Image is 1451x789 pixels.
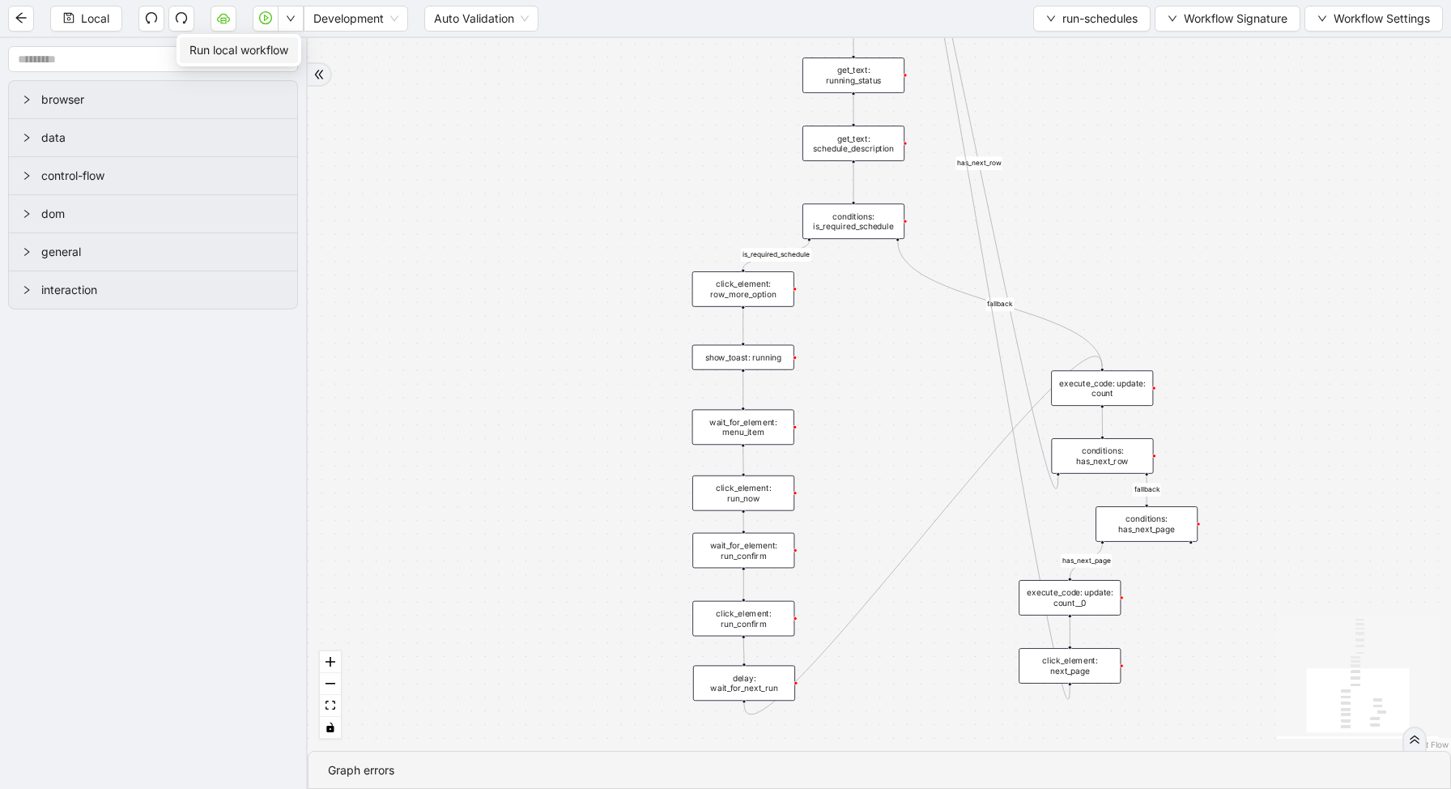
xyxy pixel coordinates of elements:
span: control-flow [41,167,284,185]
g: Edge from click_element: run_confirm to delay: wait_for_next_run [743,638,744,663]
div: click_element: row_more_option [692,271,794,307]
span: Auto Validation [434,6,529,31]
g: Edge from conditions: has_next_row to conditions: has_next_page [1133,476,1161,503]
div: wait_for_element: menu_item [692,409,794,445]
span: right [22,247,32,257]
div: control-flow [9,157,297,194]
g: Edge from conditions: is_required_schedule to click_element: row_more_option [741,241,811,269]
div: general [9,233,297,271]
span: right [22,171,32,181]
span: browser [41,91,284,109]
div: get_text: schedule_description [802,126,904,161]
g: Edge from conditions: is_required_schedule to execute_code: update: count [898,241,1103,368]
span: general [41,243,284,261]
span: right [22,133,32,143]
a: React Flow attribution [1406,740,1449,749]
div: conditions: is_required_schedule [802,203,904,239]
div: wait_for_element: run_confirm [692,533,794,569]
span: Workflow Signature [1184,10,1287,28]
button: downWorkflow Signature [1155,6,1300,32]
div: delay: wait_for_next_run [693,665,795,701]
span: double-right [1409,734,1420,745]
span: run-schedules [1062,10,1138,28]
button: undo [138,6,164,32]
span: arrow-left [15,11,28,24]
span: data [41,129,284,147]
span: double-right [313,69,325,80]
div: interaction [9,271,297,309]
div: execute_code: update: count__0 [1019,580,1121,616]
span: Run local workflow [189,41,288,59]
div: click_element: run_now [692,476,794,511]
span: down [1168,14,1177,23]
div: execute_code: update: count [1051,370,1153,406]
span: right [22,285,32,295]
div: click_element: run_confirm [692,601,794,637]
span: plus-circle [1182,552,1199,569]
button: arrow-left [8,6,34,32]
span: undo [145,11,158,24]
button: play-circle [253,6,279,32]
button: saveLocal [50,6,122,32]
span: play-circle [259,11,272,24]
button: downWorkflow Settings [1304,6,1443,32]
span: down [286,14,296,23]
span: save [63,12,74,23]
button: down [278,6,304,32]
span: right [22,209,32,219]
div: get_text: running_status [802,58,904,93]
g: Edge from conditions: has_next_page to execute_code: update: count__0 [1061,544,1112,577]
div: click_element: next_page [1019,648,1121,684]
div: dom [9,195,297,232]
span: Workflow Settings [1334,10,1430,28]
button: toggle interactivity [320,717,341,739]
div: conditions: has_next_pageplus-circle [1096,506,1198,542]
span: redo [175,11,188,24]
div: show_toast: running [692,345,794,370]
button: downrun-schedules [1033,6,1151,32]
span: interaction [41,281,284,299]
span: right [22,95,32,104]
button: cloud-server [211,6,236,32]
button: zoom out [320,673,341,695]
g: Edge from delay: wait_for_next_run to execute_code: update: count [744,356,1102,714]
div: conditions: has_next_row [1051,438,1153,474]
button: zoom in [320,651,341,673]
button: fit view [320,695,341,717]
div: data [9,119,297,156]
span: down [1317,14,1327,23]
span: Local [81,10,109,28]
span: down [1046,14,1056,23]
span: Development [313,6,398,31]
div: conditions: has_next_page [1096,506,1198,542]
div: Graph errors [328,761,1431,779]
span: cloud-server [217,11,230,24]
button: redo [168,6,194,32]
div: browser [9,81,297,118]
span: dom [41,205,284,223]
